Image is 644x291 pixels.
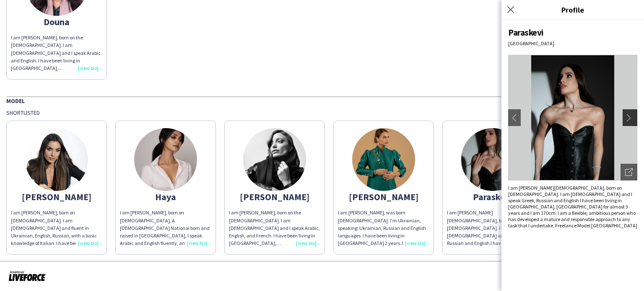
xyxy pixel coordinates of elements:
img: thumb-647719c26d8ab.jpeg [134,128,197,191]
div: I am [PERSON_NAME], born on the [DEMOGRAPHIC_DATA]. I am [DEMOGRAPHIC_DATA] and I speak Arabic, E... [229,209,320,247]
div: Douna [11,18,102,26]
div: [GEOGRAPHIC_DATA] [508,40,637,46]
div: Shortlisted [6,109,638,116]
h3: Profile [501,4,644,15]
div: [PERSON_NAME] [229,193,320,201]
div: Open photos pop-in [621,164,637,180]
div: I am [PERSON_NAME], born on the [DEMOGRAPHIC_DATA]. I am [DEMOGRAPHIC_DATA] and I speak Arabic an... [11,34,102,72]
div: I am [PERSON_NAME], born on [DEMOGRAPHIC_DATA], A [DEMOGRAPHIC_DATA] National born and raised in ... [120,209,211,247]
div: I am [PERSON_NAME][DEMOGRAPHIC_DATA], born on [DEMOGRAPHIC_DATA]. I am [DEMOGRAPHIC_DATA] and I s... [447,209,538,247]
img: thumb-65d3ca88b289c.jpeg [243,128,306,191]
div: I am [PERSON_NAME], born on [DEMOGRAPHIC_DATA]. I am [DEMOGRAPHIC_DATA] and fluent in Ukrainian, ... [11,209,102,247]
img: Crew avatar or photo [508,55,637,180]
img: Powered by Liveforce [8,270,46,282]
img: thumb-88a7dc87-9b31-41fe-9685-bd53082bb375.jpg [25,128,88,191]
div: Model [6,96,638,105]
div: Paraskevi [447,193,538,201]
div: I am [PERSON_NAME][DEMOGRAPHIC_DATA], born on [DEMOGRAPHIC_DATA]. I am [DEMOGRAPHIC_DATA] and I s... [508,185,637,229]
img: thumb-65201bc2-b186-4487-9931-77990277a294.jpg [461,128,524,191]
div: [PERSON_NAME] [11,193,102,201]
div: I am [PERSON_NAME], was born [DEMOGRAPHIC_DATA]. I’m Ukrainian, speaking: Ukrainian, Russian and ... [338,209,429,247]
img: thumb-385771f4-71ef-419c-b210-1aa672401d45.jpg [352,128,415,191]
div: Haya [120,193,211,201]
div: [PERSON_NAME] [338,193,429,201]
div: Paraskevi [508,27,637,38]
